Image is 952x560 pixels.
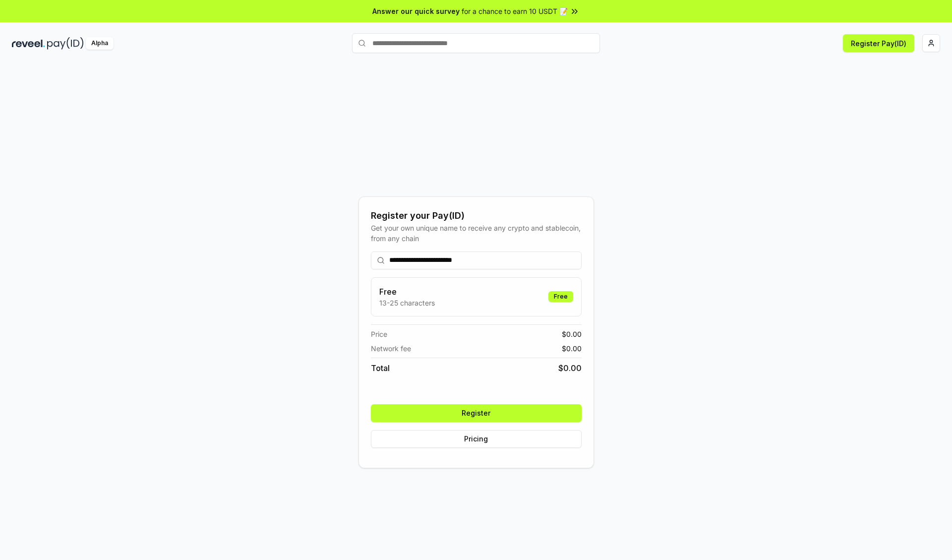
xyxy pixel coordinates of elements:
[86,37,114,50] div: Alpha
[462,6,568,16] span: for a chance to earn 10 USDT 📝
[843,34,914,52] button: Register Pay(ID)
[371,430,582,448] button: Pricing
[371,223,582,244] div: Get your own unique name to receive any crypto and stablecoin, from any chain
[12,37,45,50] img: reveel_dark
[372,6,460,16] span: Answer our quick survey
[558,362,582,374] span: $ 0.00
[371,343,411,354] span: Network fee
[371,362,390,374] span: Total
[379,286,435,298] h3: Free
[371,209,582,223] div: Register your Pay(ID)
[379,298,435,308] p: 13-25 characters
[548,291,573,302] div: Free
[371,329,387,339] span: Price
[562,329,582,339] span: $ 0.00
[562,343,582,354] span: $ 0.00
[371,404,582,422] button: Register
[47,37,84,50] img: pay_id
